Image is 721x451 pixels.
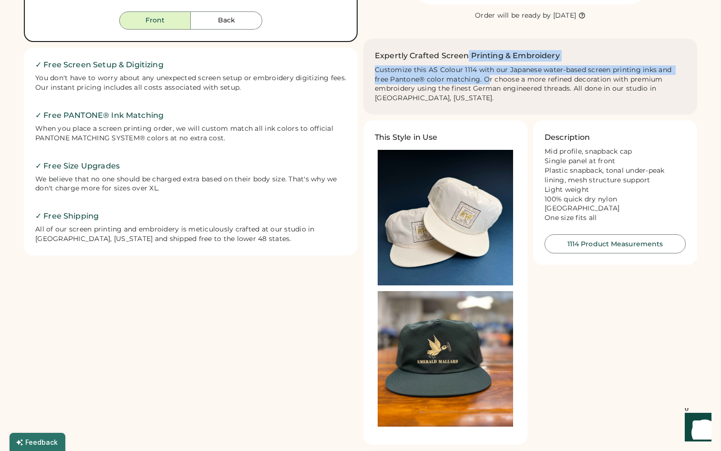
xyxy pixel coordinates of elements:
div: You don't have to worry about any unexpected screen setup or embroidery digitizing fees. Our inst... [35,73,346,93]
img: Olive Green AS Colour 1114 Surf Hat printed with an image of a mallard holding a baguette in its ... [378,291,513,427]
iframe: Front Chat [676,408,717,449]
h3: Description [545,132,590,143]
button: 1114 Product Measurements [545,234,686,253]
div: Mid profile, snapback cap Single panel at front Plastic snapback, tonal under-peak lining, mesh s... [545,147,686,223]
div: Customize this AS Colour 1114 with our Japanese water-based screen printing inks and free Pantone... [375,65,686,104]
div: We believe that no one should be charged extra based on their body size. That's why we don't char... [35,175,346,194]
h2: ✓ Free PANTONE® Ink Matching [35,110,346,121]
h3: This Style in Use [375,132,438,143]
div: Order will be ready by [475,11,551,21]
h2: ✓ Free Shipping [35,210,346,222]
div: When you place a screen printing order, we will custom match all ink colors to official PANTONE M... [35,124,346,143]
h2: Expertly Crafted Screen Printing & Embroidery [375,50,560,62]
h2: ✓ Free Size Upgrades [35,160,346,172]
h2: ✓ Free Screen Setup & Digitizing [35,59,346,71]
button: Front [119,11,191,30]
div: [DATE] [553,11,577,21]
img: Ecru color hat with logo printed on a blue background [378,150,513,285]
div: All of our screen printing and embroidery is meticulously crafted at our studio in [GEOGRAPHIC_DA... [35,225,346,244]
button: Back [191,11,262,30]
